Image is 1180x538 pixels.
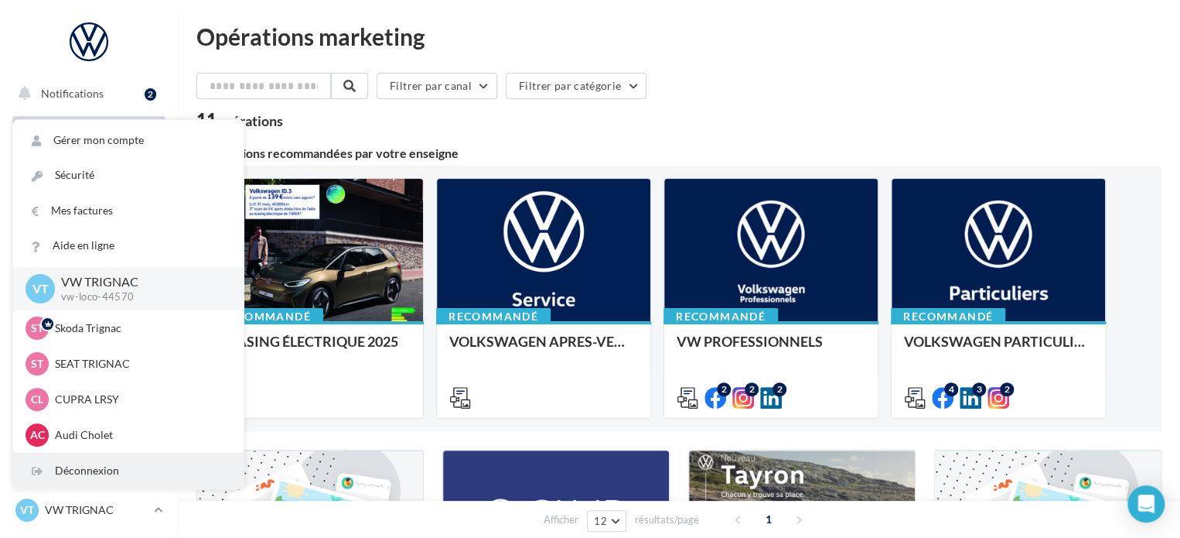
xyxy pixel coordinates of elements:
[196,111,283,129] div: 11
[61,290,219,304] p: vw-loco-44570
[196,147,1161,159] div: 4 opérations recommandées par votre enseigne
[972,382,986,396] div: 3
[20,502,34,518] span: VT
[772,382,786,396] div: 2
[9,77,162,110] button: Notifications 2
[217,114,283,128] div: opérations
[677,334,865,365] div: VW PROFESSIONNELS
[9,386,169,432] a: PLV et print personnalisable
[31,356,43,372] span: ST
[13,194,244,228] a: Mes factures
[436,308,551,325] div: Recommandé
[32,279,49,297] span: VT
[9,154,169,187] a: Boîte de réception
[196,25,1161,48] div: Opérations marketing
[9,233,169,266] a: Campagnes
[9,348,169,381] a: Calendrier
[31,392,43,407] span: CL
[30,427,45,443] span: AC
[635,512,699,527] span: résultats/page
[12,495,165,525] a: VT VW TRIGNAC
[9,438,169,484] a: Campagnes DataOnDemand
[61,273,219,291] p: VW TRIGNAC
[145,88,156,101] div: 2
[663,308,778,325] div: Recommandé
[1127,485,1165,523] div: Open Intercom Messenger
[1000,382,1014,396] div: 2
[449,334,638,365] div: VOLKSWAGEN APRES-VENTE
[209,308,323,325] div: Recommandé
[13,454,244,488] div: Déconnexion
[55,320,225,336] p: Skoda Trignac
[55,427,225,443] p: Audi Cholet
[594,515,607,527] span: 12
[45,502,148,518] p: VW TRIGNAC
[9,116,169,149] a: Opérations
[31,320,43,336] span: ST
[222,334,411,365] div: LEASING ÉLECTRIQUE 2025
[506,73,646,99] button: Filtrer par catégorie
[13,158,244,193] a: Sécurité
[55,392,225,407] p: CUPRA LRSY
[13,228,244,263] a: Aide en ligne
[745,382,759,396] div: 2
[9,194,169,227] a: Visibilité en ligne
[756,507,781,532] span: 1
[587,510,626,532] button: 12
[9,271,169,303] a: Contacts
[944,382,958,396] div: 4
[55,356,225,372] p: SEAT TRIGNAC
[891,308,1005,325] div: Recommandé
[13,123,244,158] a: Gérer mon compte
[9,310,169,342] a: Médiathèque
[41,87,104,100] span: Notifications
[904,334,1093,365] div: VOLKSWAGEN PARTICULIER
[544,512,578,527] span: Afficher
[717,382,731,396] div: 2
[377,73,497,99] button: Filtrer par canal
